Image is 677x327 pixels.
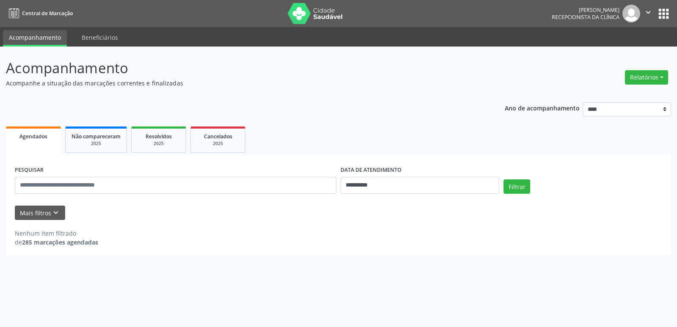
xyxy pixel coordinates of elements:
[3,30,67,47] a: Acompanhamento
[138,140,180,147] div: 2025
[640,5,656,22] button: 
[22,238,98,246] strong: 285 marcações agendadas
[504,179,530,194] button: Filtrar
[552,14,619,21] span: Recepcionista da clínica
[15,206,65,220] button: Mais filtroskeyboard_arrow_down
[15,164,44,177] label: PESQUISAR
[6,79,471,88] p: Acompanhe a situação das marcações correntes e finalizadas
[6,58,471,79] p: Acompanhamento
[146,133,172,140] span: Resolvidos
[51,208,61,217] i: keyboard_arrow_down
[22,10,73,17] span: Central de Marcação
[552,6,619,14] div: [PERSON_NAME]
[72,133,121,140] span: Não compareceram
[15,238,98,247] div: de
[505,102,580,113] p: Ano de acompanhamento
[622,5,640,22] img: img
[6,6,73,20] a: Central de Marcação
[204,133,232,140] span: Cancelados
[197,140,239,147] div: 2025
[76,30,124,45] a: Beneficiários
[341,164,402,177] label: DATA DE ATENDIMENTO
[656,6,671,21] button: apps
[72,140,121,147] div: 2025
[625,70,668,85] button: Relatórios
[644,8,653,17] i: 
[19,133,47,140] span: Agendados
[15,229,98,238] div: Nenhum item filtrado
